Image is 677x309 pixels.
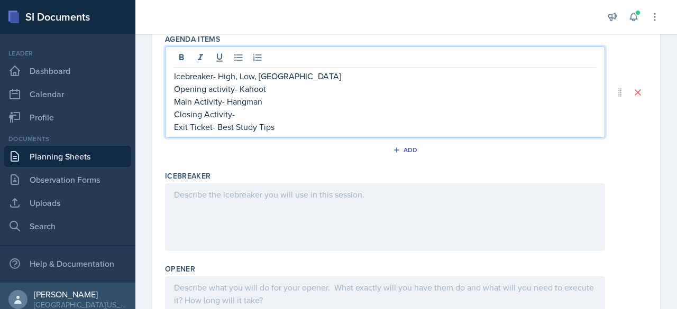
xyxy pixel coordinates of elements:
[174,82,596,95] p: Opening activity- Kahoot
[165,34,220,44] label: Agenda items
[4,134,131,144] div: Documents
[4,253,131,274] div: Help & Documentation
[4,216,131,237] a: Search
[4,49,131,58] div: Leader
[395,146,418,154] div: Add
[34,289,127,299] div: [PERSON_NAME]
[4,60,131,81] a: Dashboard
[4,83,131,105] a: Calendar
[165,264,195,274] label: Opener
[4,192,131,213] a: Uploads
[174,70,596,82] p: Icebreaker- High, Low, [GEOGRAPHIC_DATA]
[4,146,131,167] a: Planning Sheets
[4,169,131,190] a: Observation Forms
[4,107,131,128] a: Profile
[174,95,596,108] p: Main Activity- Hangman
[389,142,424,158] button: Add
[165,171,211,181] label: Icebreaker
[174,120,596,133] p: Exit Ticket- Best Study Tips
[174,108,596,120] p: Closing Activity-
